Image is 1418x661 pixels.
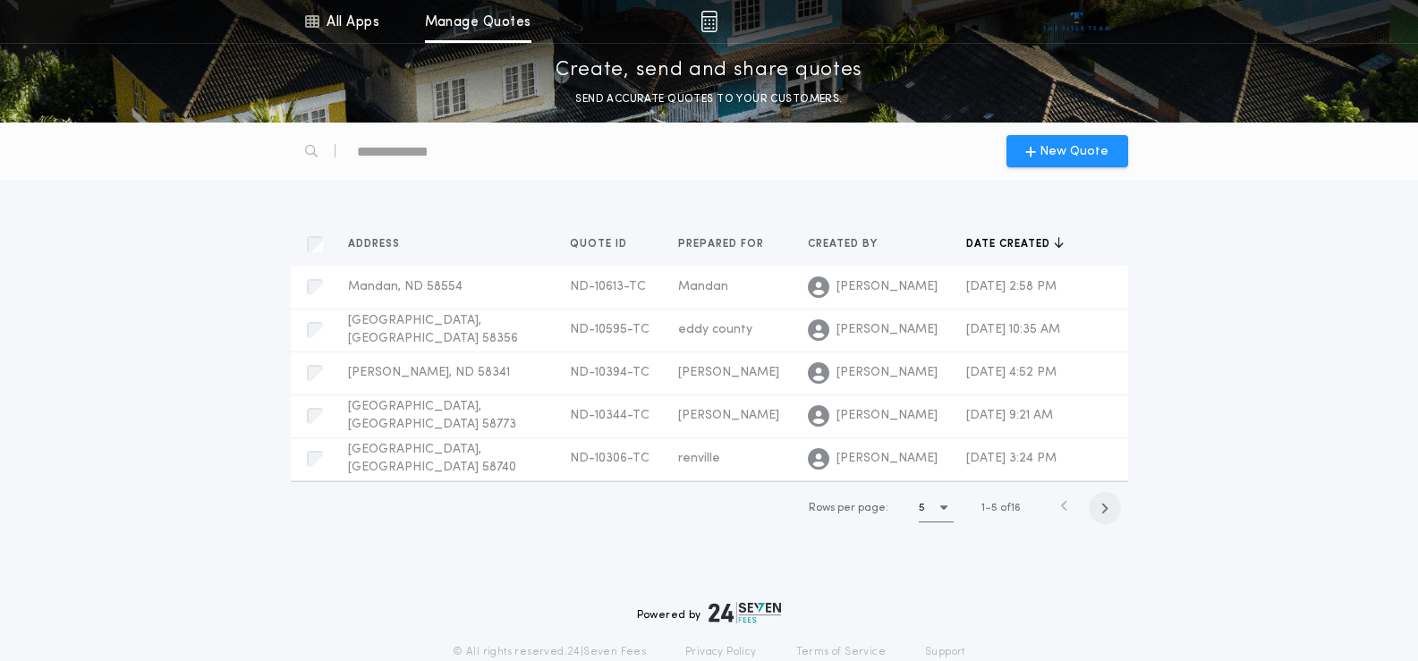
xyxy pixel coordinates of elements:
[556,56,862,85] p: Create, send and share quotes
[919,499,925,517] h1: 5
[575,90,842,108] p: SEND ACCURATE QUOTES TO YOUR CUSTOMERS.
[981,503,985,513] span: 1
[570,452,650,465] span: ND-10306-TC
[348,400,516,431] span: [GEOGRAPHIC_DATA], [GEOGRAPHIC_DATA] 58773
[348,314,518,345] span: [GEOGRAPHIC_DATA], [GEOGRAPHIC_DATA] 58356
[678,366,779,379] span: [PERSON_NAME]
[966,323,1060,336] span: [DATE] 10:35 AM
[1000,500,1021,516] span: of 16
[836,407,938,425] span: [PERSON_NAME]
[453,645,646,659] p: © All rights reserved. 24|Seven Fees
[348,235,413,253] button: Address
[925,645,965,659] a: Support
[919,494,954,522] button: 5
[836,364,938,382] span: [PERSON_NAME]
[836,450,938,468] span: [PERSON_NAME]
[966,366,1057,379] span: [DATE] 4:52 PM
[836,278,938,296] span: [PERSON_NAME]
[709,602,782,623] img: logo
[808,235,891,253] button: Created by
[991,503,998,513] span: 5
[570,323,650,336] span: ND-10595-TC
[637,602,782,623] div: Powered by
[1006,135,1128,167] button: New Quote
[701,11,717,32] img: img
[809,503,888,513] span: Rows per page:
[348,237,403,251] span: Address
[1040,142,1108,161] span: New Quote
[678,409,779,422] span: [PERSON_NAME]
[348,366,510,379] span: [PERSON_NAME], ND 58341
[685,645,757,659] a: Privacy Policy
[570,280,646,293] span: ND-10613-TC
[678,280,728,293] span: Mandan
[796,645,886,659] a: Terms of Service
[678,237,768,251] span: Prepared for
[966,280,1057,293] span: [DATE] 2:58 PM
[570,366,650,379] span: ND-10394-TC
[966,237,1054,251] span: Date created
[570,235,641,253] button: Quote ID
[966,409,1053,422] span: [DATE] 9:21 AM
[678,452,720,465] span: renville
[966,235,1064,253] button: Date created
[348,443,516,474] span: [GEOGRAPHIC_DATA], [GEOGRAPHIC_DATA] 58740
[570,409,650,422] span: ND-10344-TC
[808,237,881,251] span: Created by
[678,323,752,336] span: eddy county
[570,237,631,251] span: Quote ID
[966,452,1057,465] span: [DATE] 3:24 PM
[348,280,463,293] span: Mandan, ND 58554
[836,321,938,339] span: [PERSON_NAME]
[1043,13,1110,30] img: vs-icon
